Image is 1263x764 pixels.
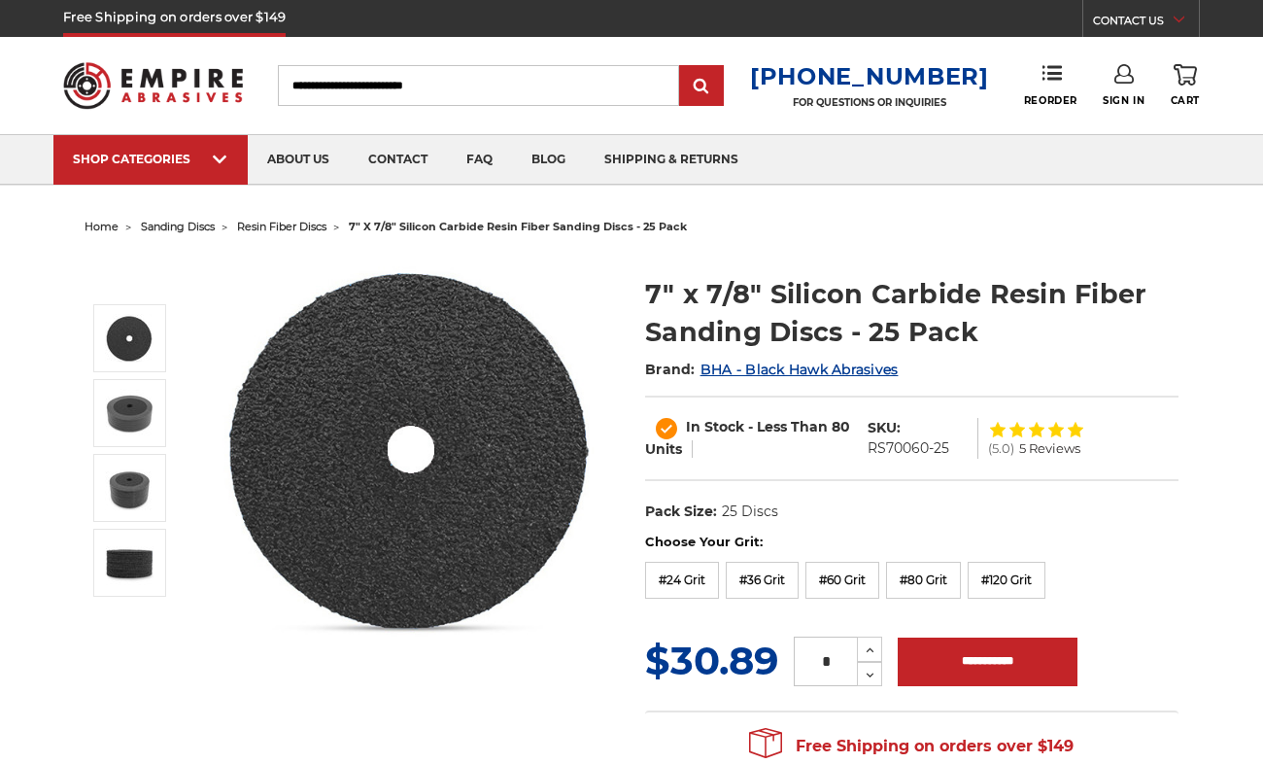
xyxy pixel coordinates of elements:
a: [PHONE_NUMBER] [750,62,989,90]
a: Cart [1171,64,1200,107]
a: BHA - Black Hawk Abrasives [700,361,899,378]
dd: 25 Discs [722,502,778,522]
img: 7 Inch Silicon Carbide Resin Fiber Disc [217,255,605,644]
span: 7" x 7/8" silicon carbide resin fiber sanding discs - 25 pack [349,220,687,233]
label: Choose Your Grit: [645,533,1178,552]
dt: SKU: [868,418,901,438]
span: 5 Reviews [1019,442,1080,455]
span: Sign In [1103,94,1144,107]
h1: 7" x 7/8" Silicon Carbide Resin Fiber Sanding Discs - 25 Pack [645,275,1178,351]
img: 7 inch x 7/8 inch silicon carbide resin fiber [105,464,154,512]
a: CONTACT US [1093,10,1199,37]
dd: RS70060-25 [868,438,949,459]
a: blog [512,135,585,185]
img: Empire Abrasives [63,51,243,121]
p: FOR QUESTIONS OR INQUIRIES [750,96,989,109]
span: $30.89 [645,637,778,684]
span: Brand: [645,361,696,378]
a: Reorder [1024,64,1077,106]
span: Units [645,440,682,458]
span: Cart [1171,94,1200,107]
a: about us [248,135,349,185]
img: 7x7/8 silicon carbide resin fibre [105,389,154,437]
a: sanding discs [141,220,215,233]
img: fiber discs silicon carbide [105,538,154,587]
span: (5.0) [988,442,1014,455]
span: 80 [832,418,850,435]
span: - Less Than [748,418,828,435]
a: faq [447,135,512,185]
a: resin fiber discs [237,220,326,233]
div: SHOP CATEGORIES [73,152,228,166]
a: contact [349,135,447,185]
dt: Pack Size: [645,502,717,522]
span: Reorder [1024,94,1077,107]
span: In Stock [686,418,744,435]
input: Submit [682,67,721,106]
a: shipping & returns [585,135,758,185]
a: home [85,220,119,233]
img: 7 Inch Silicon Carbide Resin Fiber Disc [105,314,154,363]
